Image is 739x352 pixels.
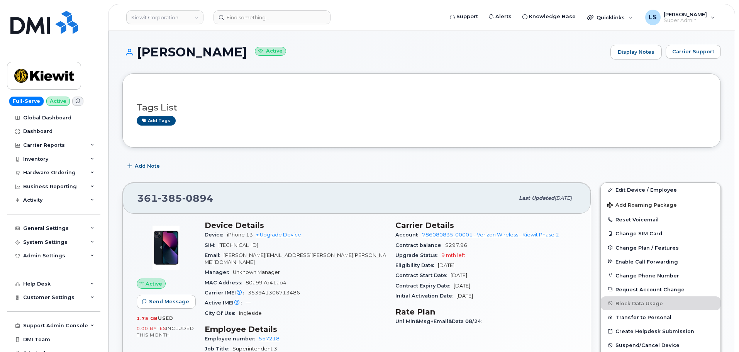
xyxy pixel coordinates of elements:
span: 385 [158,192,182,204]
span: Unl Min&Msg+Email&Data 08/24 [395,318,485,324]
button: Add Note [122,159,166,173]
h1: [PERSON_NAME] [122,45,607,59]
span: Suspend/Cancel Device [615,342,680,348]
button: Suspend/Cancel Device [601,338,720,352]
h3: Device Details [205,221,386,230]
button: Add Roaming Package [601,197,720,213]
span: 1.75 GB [137,316,158,321]
span: Job Title [205,346,232,352]
span: [DATE] [456,293,473,299]
h3: Employee Details [205,325,386,334]
span: MAC Address [205,280,246,286]
span: SIM [205,242,219,248]
a: + Upgrade Device [256,232,301,238]
span: Carrier IMEI [205,290,248,296]
span: Device [205,232,227,238]
span: Change Plan / Features [615,245,679,250]
a: 557218 [259,336,280,342]
span: [DATE] [451,272,467,278]
span: Active [146,280,162,287]
span: 9 mth left [441,252,465,258]
button: Reset Voicemail [601,213,720,226]
h3: Carrier Details [395,221,577,230]
span: City Of Use [205,310,239,316]
span: Account [395,232,422,238]
h3: Rate Plan [395,307,577,316]
span: Last updated [519,195,554,201]
a: Display Notes [610,45,662,60]
button: Enable Call Forwarding [601,255,720,269]
iframe: Messenger Launcher [705,318,733,346]
button: Change Phone Number [601,269,720,282]
span: Add Roaming Package [607,202,677,209]
span: Email [205,252,224,258]
button: Change SIM Card [601,226,720,240]
span: used [158,315,173,321]
img: image20231002-3703462-1ig824h.jpeg [143,224,189,271]
span: Ingleside [239,310,262,316]
span: 361 [137,192,214,204]
span: Active IMEI [205,300,246,306]
span: Contract Expiry Date [395,283,454,289]
a: Edit Device / Employee [601,183,720,197]
button: Carrier Support [666,45,721,59]
button: Change Plan / Features [601,241,720,255]
span: Superintendent 3 [232,346,277,352]
span: [DATE] [438,262,454,268]
span: Manager [205,269,233,275]
span: 353941306713486 [248,290,300,296]
button: Block Data Usage [601,296,720,310]
small: Active [255,47,286,56]
span: Eligibility Date [395,262,438,268]
button: Send Message [137,295,196,309]
button: Request Account Change [601,282,720,296]
span: Upgrade Status [395,252,441,258]
span: 0.00 Bytes [137,326,166,331]
span: 0894 [182,192,214,204]
span: Carrier Support [672,48,714,55]
h3: Tags List [137,103,707,112]
span: [DATE] [454,283,470,289]
span: Contract balance [395,242,445,248]
span: — [246,300,251,306]
span: Enable Call Forwarding [615,258,678,264]
a: 786080835-00001 - Verizon Wireless - Kiewit Phase 2 [422,232,559,238]
span: iPhone 13 [227,232,253,238]
span: [DATE] [554,195,572,201]
span: Employee number [205,336,259,342]
span: 80a997d41ab4 [246,280,286,286]
span: [PERSON_NAME][EMAIL_ADDRESS][PERSON_NAME][PERSON_NAME][DOMAIN_NAME] [205,252,386,265]
button: Transfer to Personal [601,310,720,324]
span: Send Message [149,298,189,305]
a: Add tags [137,116,176,126]
span: [TECHNICAL_ID] [219,242,258,248]
a: Create Helpdesk Submission [601,324,720,338]
span: Unknown Manager [233,269,280,275]
span: $297.96 [445,242,467,248]
span: Add Note [135,162,160,170]
span: Initial Activation Date [395,293,456,299]
span: Contract Start Date [395,272,451,278]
